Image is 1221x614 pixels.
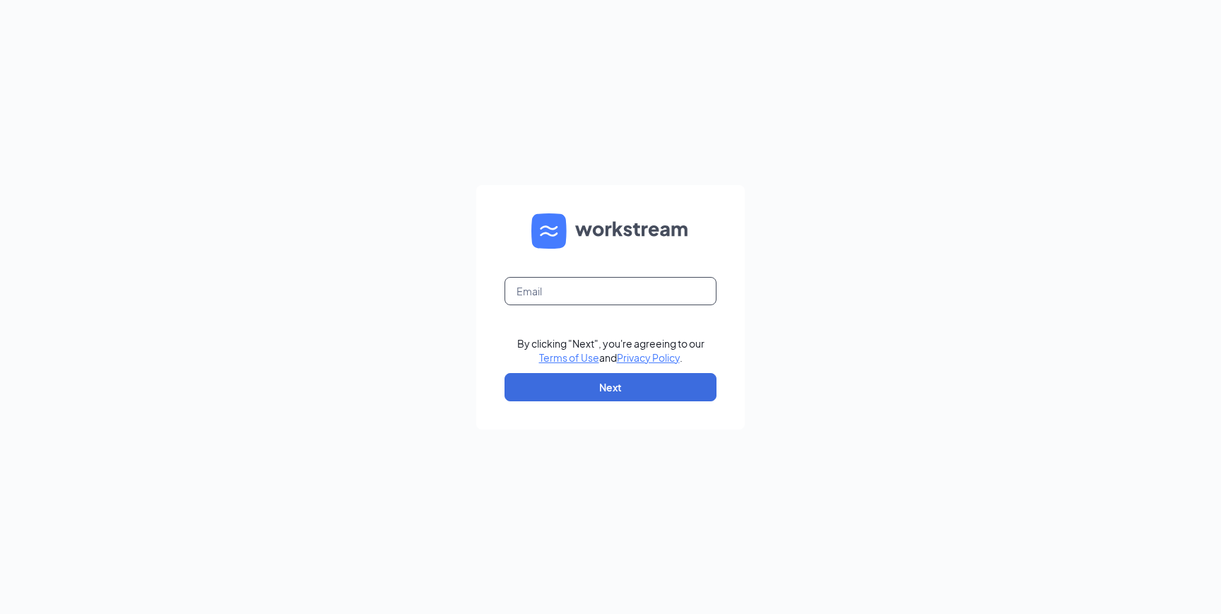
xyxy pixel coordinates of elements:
[505,373,716,401] button: Next
[517,336,704,365] div: By clicking "Next", you're agreeing to our and .
[505,277,716,305] input: Email
[617,351,680,364] a: Privacy Policy
[539,351,599,364] a: Terms of Use
[531,213,690,249] img: WS logo and Workstream text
